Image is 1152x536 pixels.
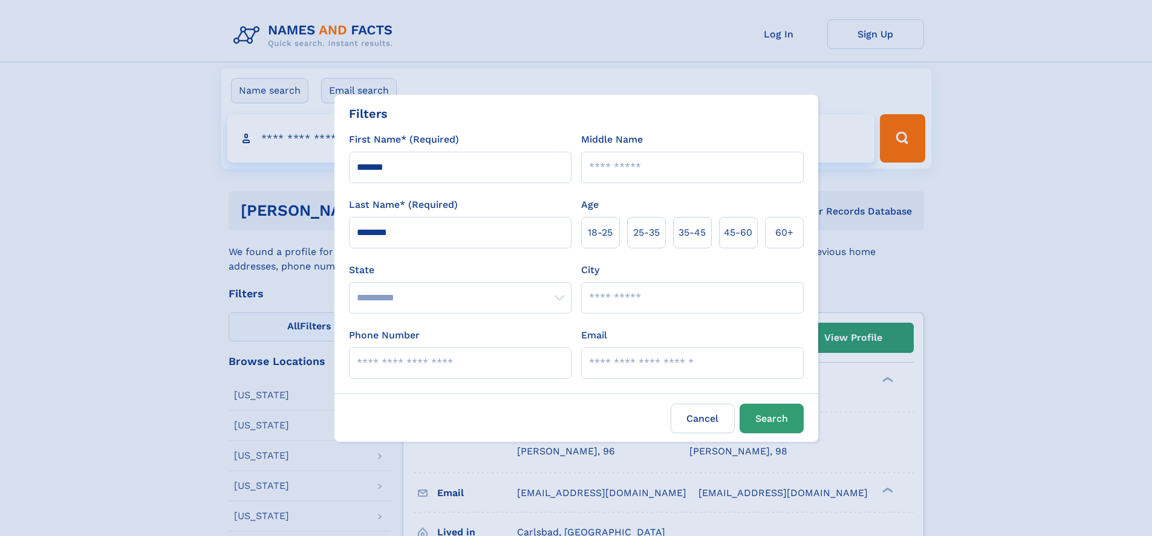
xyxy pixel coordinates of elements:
[671,404,735,433] label: Cancel
[581,198,599,212] label: Age
[588,225,613,240] span: 18‑25
[740,404,804,433] button: Search
[349,198,458,212] label: Last Name* (Required)
[724,225,752,240] span: 45‑60
[349,328,420,343] label: Phone Number
[679,225,706,240] span: 35‑45
[349,263,571,277] label: State
[349,105,388,123] div: Filters
[581,263,599,277] label: City
[581,328,607,343] label: Email
[633,225,660,240] span: 25‑35
[581,132,643,147] label: Middle Name
[775,225,793,240] span: 60+
[349,132,459,147] label: First Name* (Required)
